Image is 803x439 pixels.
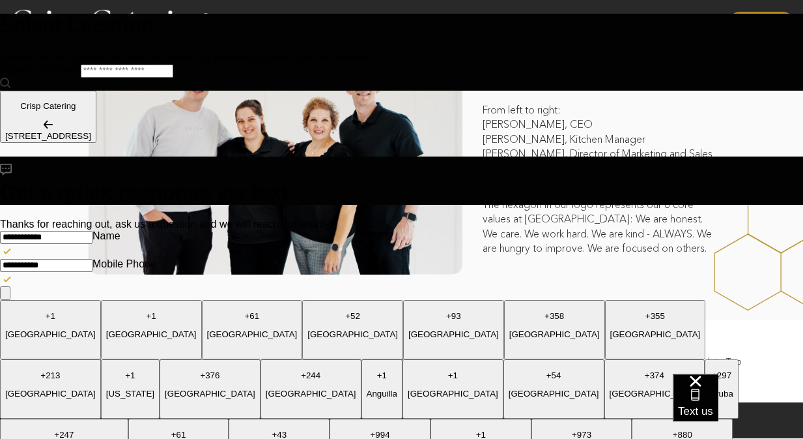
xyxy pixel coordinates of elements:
button: +376[GEOGRAPHIC_DATA] [160,359,261,419]
p: + 1 [106,371,154,380]
p: [US_STATE] [106,389,154,399]
p: + 1 [5,311,96,321]
p: [GEOGRAPHIC_DATA] [106,329,197,339]
label: Mobile Phone [92,258,156,269]
p: [GEOGRAPHIC_DATA] [266,389,356,399]
button: +61[GEOGRAPHIC_DATA] [202,300,303,359]
button: +374[GEOGRAPHIC_DATA] [604,359,705,419]
p: + 213 [5,371,96,380]
p: + 1 [408,371,498,380]
p: [GEOGRAPHIC_DATA] [408,389,498,399]
button: +355[GEOGRAPHIC_DATA] [605,300,706,359]
button: +54[GEOGRAPHIC_DATA] [503,359,604,419]
p: [GEOGRAPHIC_DATA] [509,389,599,399]
p: [GEOGRAPHIC_DATA] [207,329,298,339]
p: + 376 [165,371,255,380]
p: + 374 [610,371,700,380]
p: Crisp Catering [5,101,91,111]
p: + 1 [367,371,397,380]
button: +1[US_STATE] [101,359,160,419]
p: Anguilla [367,389,397,399]
p: + 61 [207,311,298,321]
p: + 297 [710,371,733,380]
button: +297Aruba [705,359,739,419]
p: [GEOGRAPHIC_DATA] [610,389,700,399]
p: [GEOGRAPHIC_DATA] [5,389,96,399]
button: +52[GEOGRAPHIC_DATA] [302,300,403,359]
button: +1[GEOGRAPHIC_DATA] [101,300,202,359]
p: [GEOGRAPHIC_DATA] [509,329,600,339]
p: [GEOGRAPHIC_DATA] [165,389,255,399]
button: +1[GEOGRAPHIC_DATA] [402,359,503,419]
p: [GEOGRAPHIC_DATA] [307,329,398,339]
p: + 52 [307,311,398,321]
p: + 1 [106,311,197,321]
button: +93[GEOGRAPHIC_DATA] [403,300,504,359]
p: + 244 [266,371,356,380]
button: +244[GEOGRAPHIC_DATA] [261,359,361,419]
div: [STREET_ADDRESS] [5,131,91,141]
p: + 355 [610,311,701,321]
p: [GEOGRAPHIC_DATA] [5,329,96,339]
p: Aruba [710,389,733,399]
p: + 358 [509,311,600,321]
p: [GEOGRAPHIC_DATA] [610,329,701,339]
p: + 54 [509,371,599,380]
p: + 93 [408,311,499,321]
label: Name [92,230,120,241]
iframe: podium webchat widget bubble [673,374,803,439]
p: [GEOGRAPHIC_DATA] [408,329,499,339]
button: +1Anguilla [361,359,402,419]
button: +358[GEOGRAPHIC_DATA] [504,300,605,359]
